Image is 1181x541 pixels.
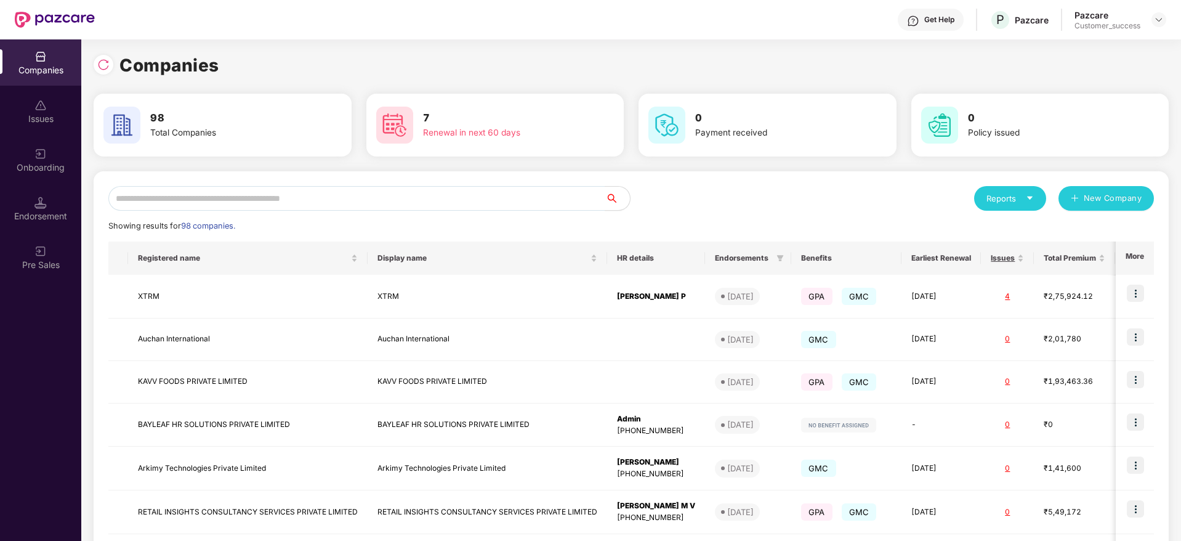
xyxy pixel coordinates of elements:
button: plusNew Company [1058,186,1154,211]
td: Auchan International [368,319,607,361]
td: [DATE] [901,319,981,361]
td: Arkimy Technologies Private Limited [368,447,607,490]
span: Showing results for [108,221,235,230]
img: icon [1127,285,1144,302]
div: Get Help [924,15,954,25]
img: svg+xml;base64,PHN2ZyB3aWR0aD0iMjAiIGhlaWdodD0iMjAiIHZpZXdCb3g9IjAgMCAyMCAyMCIgZmlsbD0ibm9uZSIgeG... [34,245,47,258]
th: Earliest Renewal [901,242,981,275]
td: BAYLEAF HR SOLUTIONS PRIVATE LIMITED [368,404,607,447]
div: 0 [991,419,1024,431]
div: [DATE] [727,418,754,431]
img: svg+xml;base64,PHN2ZyB4bWxucz0iaHR0cDovL3d3dy53My5vcmcvMjAwMC9zdmciIHdpZHRoPSI2MCIgaGVpZ2h0PSI2MC... [376,107,413,144]
span: GMC [801,331,836,348]
div: 0 [991,333,1024,345]
span: GPA [801,288,832,305]
div: [DATE] [727,376,754,388]
div: Policy issued [968,126,1123,140]
div: ₹2,01,780 [1044,333,1105,345]
span: GMC [801,460,836,477]
div: 4 [991,291,1024,303]
td: - [901,404,981,447]
span: search [605,193,630,203]
td: [DATE] [901,490,981,534]
span: Issues [991,253,1015,263]
th: Benefits [791,242,901,275]
span: GMC [842,373,877,391]
span: New Company [1084,192,1142,205]
td: KAVV FOODS PRIVATE LIMITED [128,361,368,404]
img: svg+xml;base64,PHN2ZyBpZD0iSXNzdWVzX2Rpc2FibGVkIiB4bWxucz0iaHR0cDovL3d3dy53My5vcmcvMjAwMC9zdmciIH... [34,99,47,112]
img: svg+xml;base64,PHN2ZyBpZD0iQ29tcGFuaWVzIiB4bWxucz0iaHR0cDovL3d3dy53My5vcmcvMjAwMC9zdmciIHdpZHRoPS... [34,51,47,63]
td: [DATE] [901,447,981,490]
div: ₹0 [1044,419,1105,431]
th: HR details [607,242,705,275]
img: svg+xml;base64,PHN2ZyB4bWxucz0iaHR0cDovL3d3dy53My5vcmcvMjAwMC9zdmciIHdpZHRoPSIxMjIiIGhlaWdodD0iMj... [801,418,876,433]
div: [PERSON_NAME] [617,457,695,468]
img: icon [1127,413,1144,431]
div: 0 [991,463,1024,474]
span: GPA [801,373,832,391]
th: Issues [981,242,1034,275]
span: plus [1071,194,1079,204]
div: 0 [991,376,1024,388]
div: 0 [991,506,1024,518]
td: Arkimy Technologies Private Limited [128,447,368,490]
img: svg+xml;base64,PHN2ZyB4bWxucz0iaHR0cDovL3d3dy53My5vcmcvMjAwMC9zdmciIHdpZHRoPSI2MCIgaGVpZ2h0PSI2MC... [921,107,958,144]
div: ₹2,75,924.12 [1044,291,1105,303]
img: icon [1127,371,1144,388]
span: Endorsements [715,253,772,263]
td: XTRM [368,275,607,319]
img: icon [1127,457,1144,474]
img: svg+xml;base64,PHN2ZyB3aWR0aD0iMTQuNSIgaGVpZ2h0PSIxNC41IiB2aWV3Qm94PSIwIDAgMTYgMTYiIGZpbGw9Im5vbm... [34,197,47,209]
img: svg+xml;base64,PHN2ZyB4bWxucz0iaHR0cDovL3d3dy53My5vcmcvMjAwMC9zdmciIHdpZHRoPSI2MCIgaGVpZ2h0PSI2MC... [648,107,685,144]
td: [DATE] [901,275,981,319]
div: Pazcare [1074,9,1140,21]
td: XTRM [128,275,368,319]
span: Registered name [138,253,349,263]
div: [PHONE_NUMBER] [617,425,695,437]
span: filter [776,254,784,262]
div: [DATE] [727,290,754,303]
th: Registered name [128,242,368,275]
td: [DATE] [901,361,981,404]
div: ₹1,93,463.36 [1044,376,1105,388]
span: GMC [842,288,877,305]
th: Total Premium [1034,242,1115,275]
div: Total Companies [150,126,305,140]
div: [DATE] [727,462,754,474]
span: 98 companies. [181,221,235,230]
td: KAVV FOODS PRIVATE LIMITED [368,361,607,404]
span: Display name [377,253,588,263]
h3: 0 [695,110,850,126]
div: [DATE] [727,506,754,518]
div: [PERSON_NAME] M V [617,500,695,512]
img: New Pazcare Logo [15,12,95,28]
img: icon [1127,500,1144,518]
div: Reports [986,192,1034,205]
span: GMC [842,503,877,521]
td: RETAIL INSIGHTS CONSULTANCY SERVICES PRIVATE LIMITED [128,490,368,534]
span: P [996,12,1004,27]
span: caret-down [1026,194,1034,202]
div: [PHONE_NUMBER] [617,468,695,480]
div: ₹5,49,172 [1044,506,1105,518]
button: search [605,186,631,211]
div: Pazcare [1015,14,1049,26]
img: icon [1127,328,1144,346]
img: svg+xml;base64,PHN2ZyBpZD0iSGVscC0zMngzMiIgeG1sbnM9Imh0dHA6Ly93d3cudzMub3JnLzIwMDAvc3ZnIiB3aWR0aD... [907,15,919,27]
div: Customer_success [1074,21,1140,31]
span: Total Premium [1044,253,1096,263]
div: Renewal in next 60 days [423,126,578,140]
th: More [1116,242,1154,275]
h3: 7 [423,110,578,126]
span: GPA [801,503,832,521]
h3: 98 [150,110,305,126]
div: [DATE] [727,333,754,346]
td: BAYLEAF HR SOLUTIONS PRIVATE LIMITED [128,404,368,447]
img: svg+xml;base64,PHN2ZyB4bWxucz0iaHR0cDovL3d3dy53My5vcmcvMjAwMC9zdmciIHdpZHRoPSI2MCIgaGVpZ2h0PSI2MC... [103,107,140,144]
div: [PHONE_NUMBER] [617,512,695,524]
h1: Companies [119,52,219,79]
img: svg+xml;base64,PHN2ZyBpZD0iUmVsb2FkLTMyeDMyIiB4bWxucz0iaHR0cDovL3d3dy53My5vcmcvMjAwMC9zdmciIHdpZH... [97,59,110,71]
div: ₹1,41,600 [1044,463,1105,474]
h3: 0 [968,110,1123,126]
